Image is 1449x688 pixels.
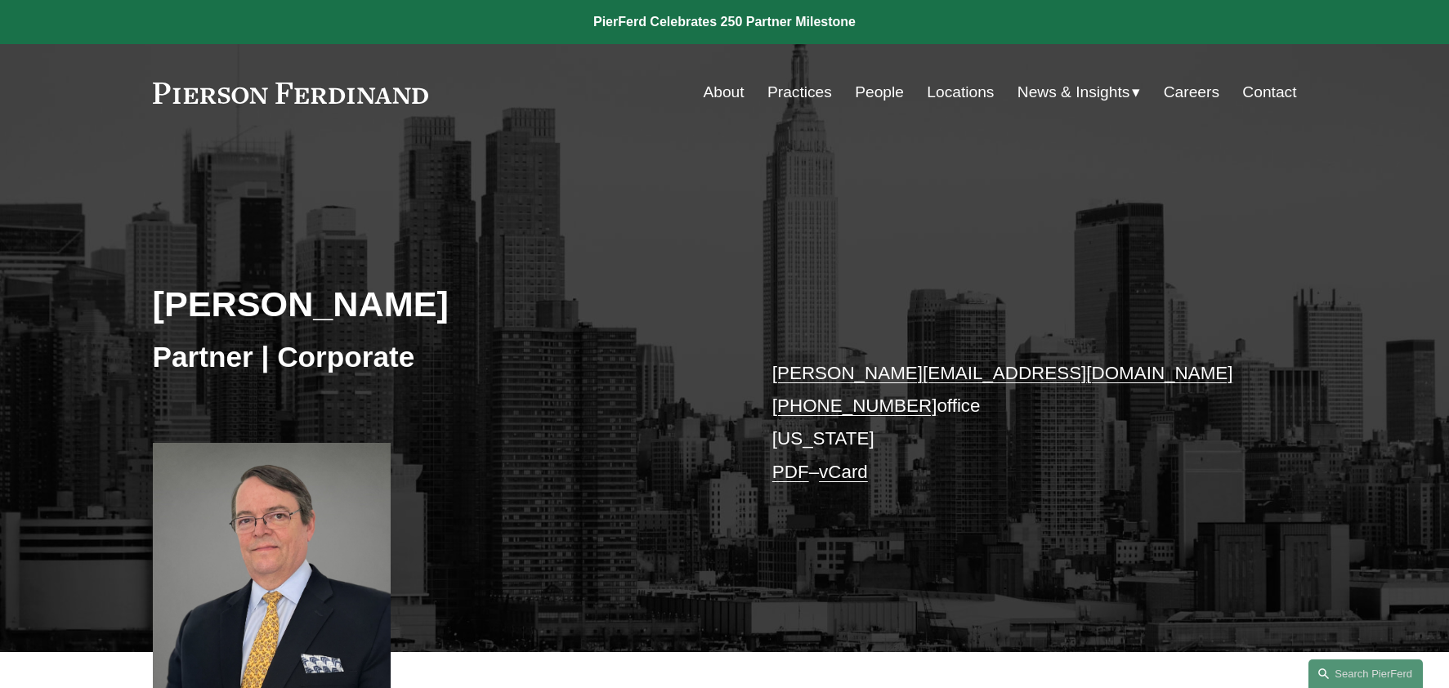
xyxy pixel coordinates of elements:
a: Contact [1242,77,1296,108]
span: News & Insights [1017,78,1130,107]
a: [PHONE_NUMBER] [772,395,937,416]
a: About [703,77,744,108]
a: Careers [1164,77,1219,108]
a: Search this site [1308,659,1423,688]
a: PDF [772,462,809,482]
a: People [855,77,904,108]
h2: [PERSON_NAME] [153,283,725,325]
a: [PERSON_NAME][EMAIL_ADDRESS][DOMAIN_NAME] [772,363,1233,383]
h3: Partner | Corporate [153,339,725,375]
a: vCard [819,462,868,482]
a: Locations [927,77,994,108]
a: folder dropdown [1017,77,1141,108]
a: Practices [767,77,832,108]
p: office [US_STATE] – [772,357,1249,489]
